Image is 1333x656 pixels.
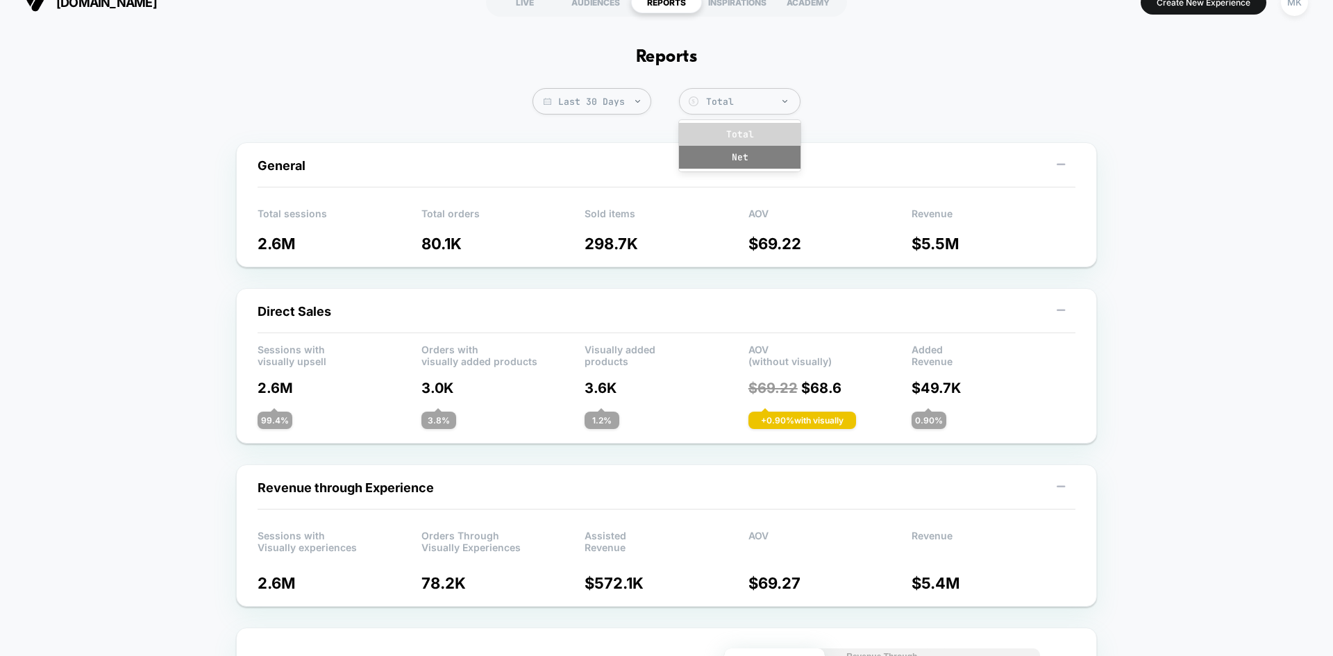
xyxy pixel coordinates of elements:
p: 2.6M [258,380,421,396]
span: Revenue through Experience [258,480,434,495]
div: 1.2 % [585,412,619,429]
div: 0.90 % [912,412,946,429]
p: 3.0K [421,380,585,396]
p: 3.6K [585,380,748,396]
p: $ 69.27 [748,574,912,592]
div: Net [679,146,800,169]
img: calendar [544,98,551,105]
div: Total [706,96,793,108]
p: Revenue [912,208,1075,228]
p: Sold items [585,208,748,228]
span: $ 69.22 [748,380,798,396]
p: $ 5.4M [912,574,1075,592]
p: Total sessions [258,208,421,228]
div: + 0.90 % with visually [748,412,856,429]
tspan: $ [691,98,695,105]
p: $ 572.1K [585,574,748,592]
p: Added Revenue [912,344,1075,364]
p: 80.1K [421,235,585,253]
p: 78.2K [421,574,585,592]
span: General [258,158,305,173]
p: $ 68.6 [748,380,912,396]
p: 2.6M [258,574,421,592]
p: AOV [748,208,912,228]
div: 3.8 % [421,412,456,429]
p: 298.7K [585,235,748,253]
p: $ 69.22 [748,235,912,253]
img: end [782,100,787,103]
p: Total orders [421,208,585,228]
p: Orders Through Visually Experiences [421,530,585,550]
p: Sessions with visually upsell [258,344,421,364]
img: end [635,100,640,103]
p: $ 49.7K [912,380,1075,396]
p: Orders with visually added products [421,344,585,364]
p: Visually added products [585,344,748,364]
p: AOV (without visually) [748,344,912,364]
div: 99.4 % [258,412,292,429]
h1: Reports [636,47,697,67]
div: Total [679,123,800,146]
p: AOV [748,530,912,550]
p: Sessions with Visually experiences [258,530,421,550]
span: Direct Sales [258,304,331,319]
p: 2.6M [258,235,421,253]
p: $ 5.5M [912,235,1075,253]
span: Last 30 Days [533,88,651,115]
p: Revenue [912,530,1075,550]
p: Assisted Revenue [585,530,748,550]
